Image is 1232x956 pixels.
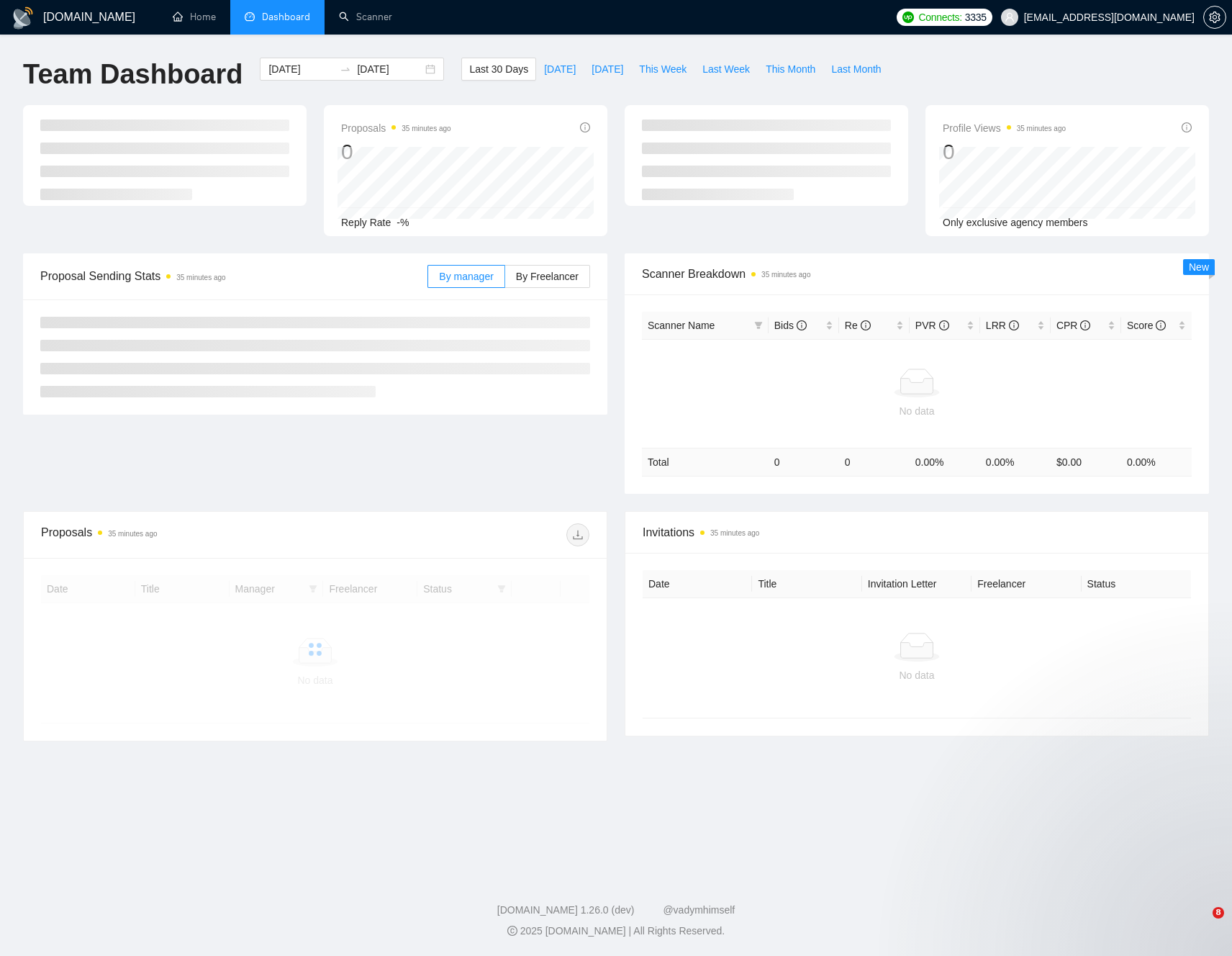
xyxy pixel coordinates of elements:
span: swap-right [340,63,351,75]
span: Proposals [341,119,451,137]
a: setting [1203,12,1226,23]
span: By Freelancer [516,271,579,282]
span: info-circle [1156,320,1166,330]
span: Connects: [918,9,961,25]
span: filter [751,315,766,336]
td: Total [642,448,769,476]
div: 2025 [DOMAIN_NAME] | All Rights Reserved. [12,924,1220,939]
time: 35 minutes ago [176,274,225,281]
span: Profile Views [943,119,1066,137]
button: This Week [631,58,694,81]
div: 0 [943,138,1066,166]
button: Last Month [823,58,889,81]
span: info-circle [1080,320,1090,330]
span: setting [1204,12,1226,23]
a: [DOMAIN_NAME] 1.26.0 (dev) [497,904,635,916]
span: info-circle [1182,122,1192,132]
a: homeHome [173,11,216,23]
span: [DATE] [544,61,576,77]
span: info-circle [861,320,871,330]
span: 3335 [965,9,987,25]
input: End date [357,61,422,77]
button: This Month [758,58,823,81]
span: filter [754,321,763,330]
div: Proposals [41,523,315,546]
span: Invitations [643,523,1191,541]
th: Freelancer [971,570,1081,598]
span: Dashboard [262,11,310,23]
span: user [1005,12,1015,22]
span: Scanner Name [648,320,715,331]
img: logo [12,6,35,30]
span: Scanner Breakdown [642,265,1192,283]
span: This Month [766,61,815,77]
span: copyright [507,926,517,936]
time: 35 minutes ago [710,529,759,537]
th: Status [1082,570,1191,598]
td: $ 0.00 [1051,448,1121,476]
span: Last Week [702,61,750,77]
span: info-circle [939,320,949,330]
span: [DATE] [592,61,623,77]
td: 0.00 % [910,448,980,476]
span: CPR [1056,320,1090,331]
input: Start date [268,61,334,77]
span: Re [845,320,871,331]
span: Only exclusive agency members [943,217,1088,228]
time: 35 minutes ago [108,530,157,538]
th: Title [752,570,861,598]
span: LRR [986,320,1019,331]
div: No data [654,667,1179,683]
span: Reply Rate [341,217,391,228]
td: 0.00 % [980,448,1051,476]
a: searchScanner [339,11,392,23]
span: -% [397,217,409,228]
button: Last 30 Days [461,58,536,81]
time: 35 minutes ago [402,125,450,132]
img: upwork-logo.png [902,12,914,23]
button: [DATE] [536,58,584,81]
h1: Team Dashboard [23,58,243,91]
button: setting [1203,6,1226,29]
time: 35 minutes ago [761,271,810,279]
span: By manager [439,271,493,282]
span: Last 30 Days [469,61,528,77]
span: PVR [915,320,949,331]
td: 0.00 % [1121,448,1192,476]
span: 8 [1213,907,1224,919]
td: 0 [839,448,910,476]
button: Last Week [694,58,758,81]
div: No data [648,403,1186,419]
span: info-circle [1009,320,1019,330]
span: to [340,63,351,75]
a: @vadymhimself [663,904,735,916]
td: 0 [769,448,839,476]
button: [DATE] [584,58,631,81]
span: info-circle [580,122,590,132]
span: Proposal Sending Stats [40,267,427,285]
time: 35 minutes ago [1017,125,1066,132]
span: dashboard [245,12,255,22]
span: Bids [774,320,807,331]
span: Score [1127,320,1166,331]
span: New [1189,261,1209,273]
span: Last Month [831,61,881,77]
th: Invitation Letter [862,570,971,598]
th: Date [643,570,752,598]
div: 0 [341,138,451,166]
span: This Week [639,61,687,77]
span: info-circle [797,320,807,330]
iframe: Intercom live chat [1183,907,1218,942]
